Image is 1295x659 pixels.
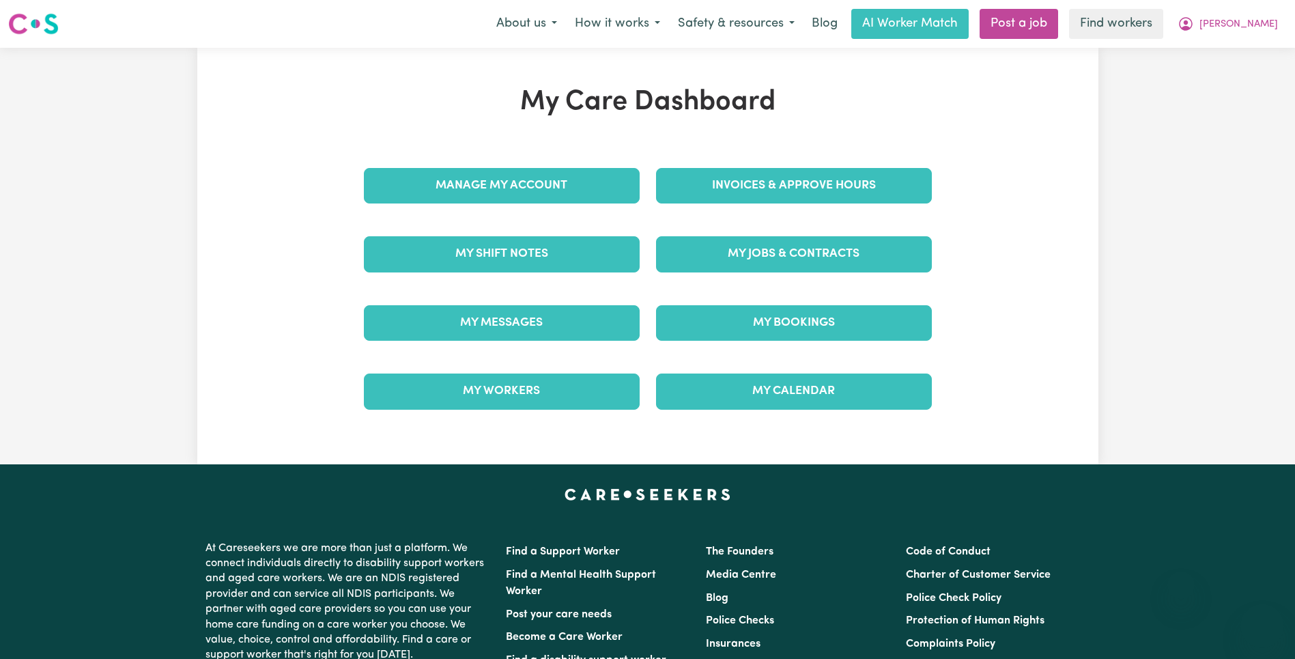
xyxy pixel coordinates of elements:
a: Manage My Account [364,168,640,204]
h1: My Care Dashboard [356,86,940,119]
button: How it works [566,10,669,38]
a: My Shift Notes [364,236,640,272]
a: Invoices & Approve Hours [656,168,932,204]
a: Post a job [980,9,1058,39]
a: AI Worker Match [851,9,969,39]
img: Careseekers logo [8,12,59,36]
a: My Bookings [656,305,932,341]
a: Careseekers logo [8,8,59,40]
button: My Account [1169,10,1287,38]
a: Find a Support Worker [506,546,620,557]
a: My Messages [364,305,640,341]
iframe: Button to launch messaging window [1240,604,1284,648]
a: Careseekers home page [565,489,730,500]
a: My Jobs & Contracts [656,236,932,272]
a: Police Checks [706,615,774,626]
a: Become a Care Worker [506,632,623,643]
a: Complaints Policy [906,639,995,649]
a: Blog [706,593,728,604]
a: Find a Mental Health Support Worker [506,570,656,597]
iframe: Close message [1167,572,1195,599]
a: Blog [803,9,846,39]
a: The Founders [706,546,773,557]
a: Code of Conduct [906,546,991,557]
a: My Workers [364,374,640,409]
button: About us [487,10,566,38]
a: Police Check Policy [906,593,1001,604]
a: Media Centre [706,570,776,580]
a: My Calendar [656,374,932,409]
a: Insurances [706,639,760,649]
button: Safety & resources [669,10,803,38]
span: [PERSON_NAME] [1199,17,1278,32]
a: Find workers [1069,9,1163,39]
a: Protection of Human Rights [906,615,1044,626]
a: Post your care needs [506,609,612,620]
a: Charter of Customer Service [906,570,1051,580]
